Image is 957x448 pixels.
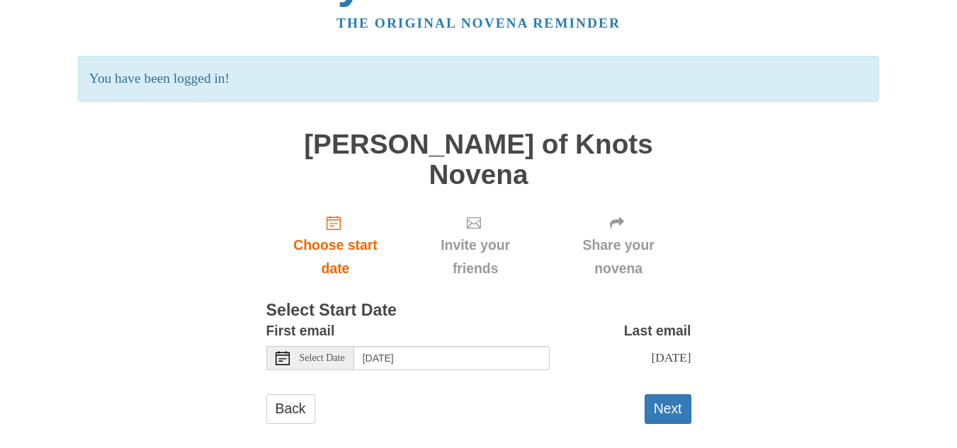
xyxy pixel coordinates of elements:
h1: [PERSON_NAME] of Knots Novena [266,130,691,190]
span: Share your novena [560,234,677,280]
span: Select Date [300,353,345,363]
a: Back [266,394,315,423]
label: First email [266,319,335,343]
p: You have been logged in! [78,56,879,102]
div: Click "Next" to confirm your start date first. [546,204,691,288]
div: Click "Next" to confirm your start date first. [404,204,545,288]
span: Choose start date [281,234,391,280]
button: Next [645,394,691,423]
span: Invite your friends [419,234,531,280]
a: The original novena reminder [336,16,621,30]
a: Choose start date [266,204,405,288]
span: [DATE] [651,350,691,364]
h3: Select Start Date [266,301,691,320]
label: Last email [624,319,691,343]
